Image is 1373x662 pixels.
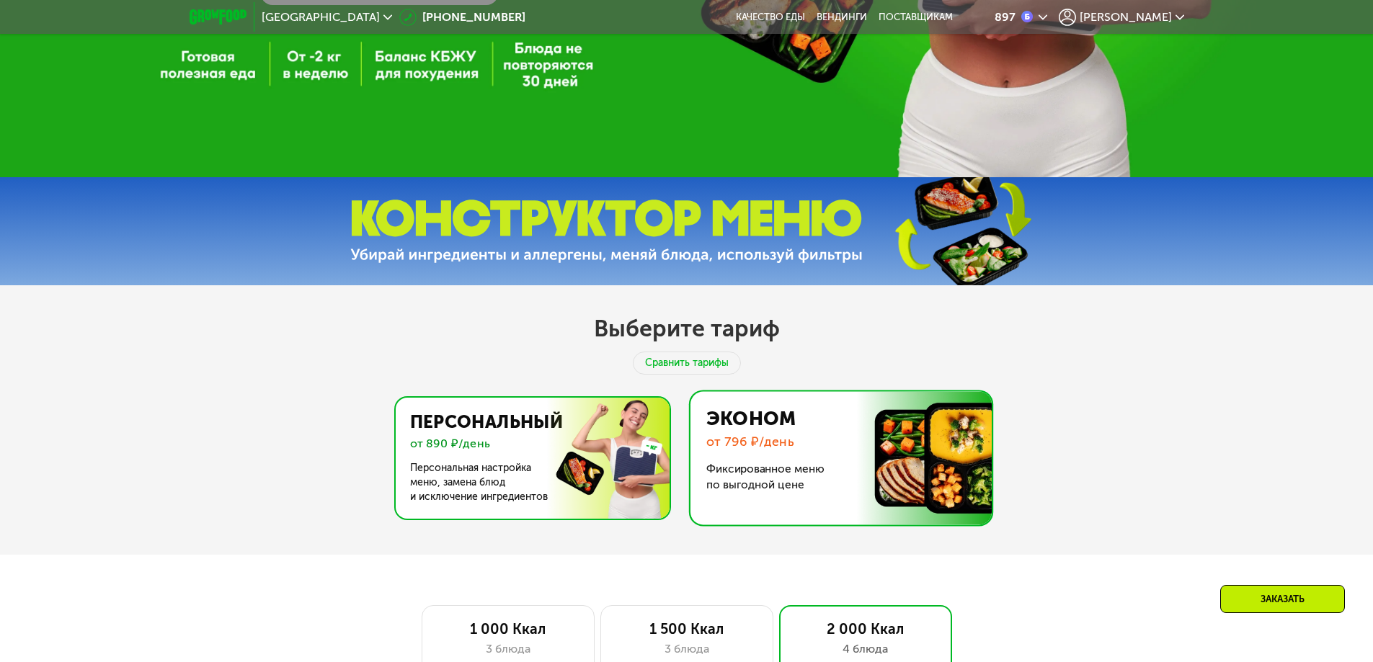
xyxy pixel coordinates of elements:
[633,352,741,375] div: Сравнить тарифы
[616,620,758,638] div: 1 500 Ккал
[399,9,525,26] a: [PHONE_NUMBER]
[616,640,758,658] div: 3 блюда
[594,314,780,343] h2: Выберите тариф
[262,12,380,23] span: [GEOGRAPHIC_DATA]
[437,640,579,658] div: 3 блюда
[995,12,1016,23] div: 897
[794,640,937,658] div: 4 блюда
[1080,12,1172,23] span: [PERSON_NAME]
[817,12,867,23] a: Вендинги
[794,620,937,638] div: 2 000 Ккал
[1220,585,1345,613] div: Заказать
[437,620,579,638] div: 1 000 Ккал
[879,12,953,23] div: поставщикам
[736,12,805,23] a: Качество еды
